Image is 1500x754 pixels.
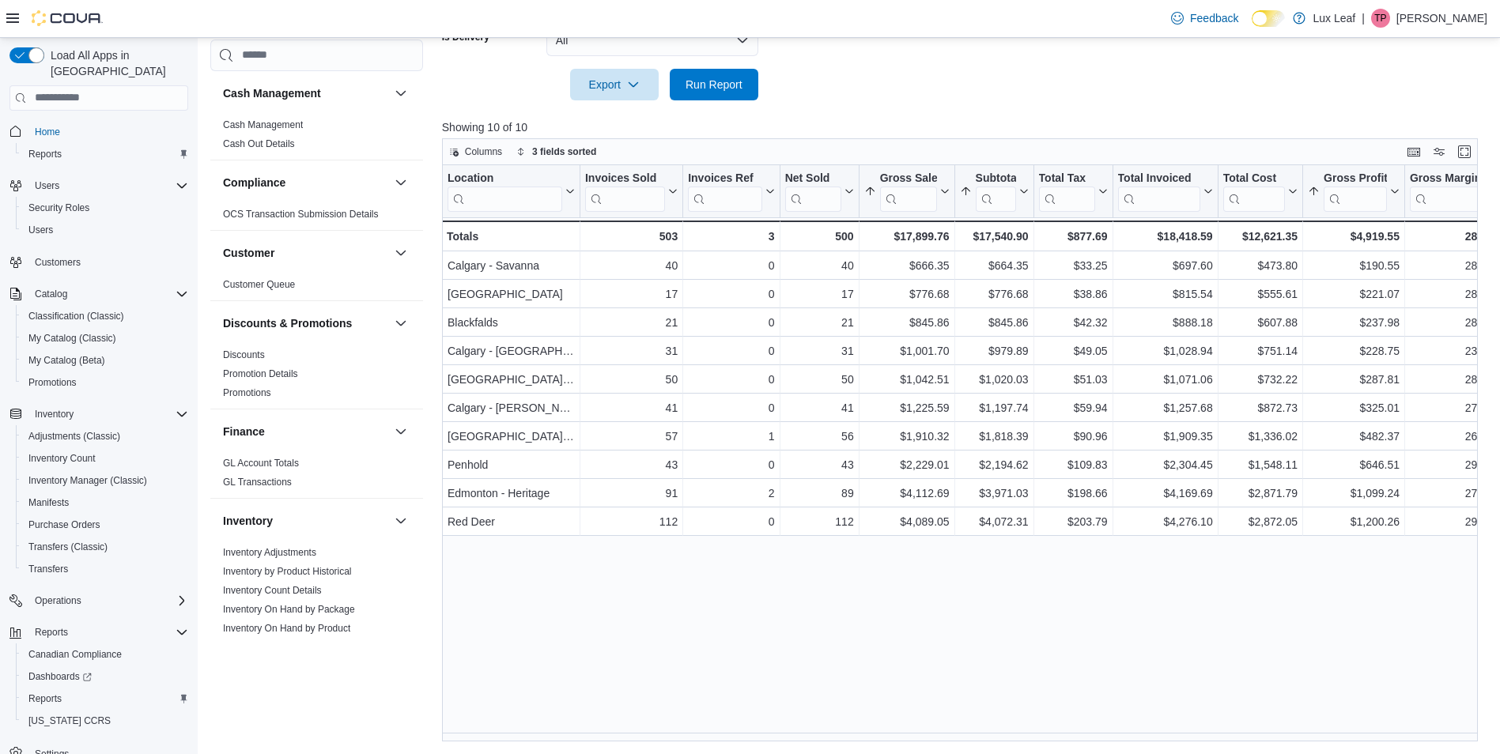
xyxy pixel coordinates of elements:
span: Purchase Orders [22,515,188,534]
div: Calgary - [PERSON_NAME] [448,398,575,417]
h3: Compliance [223,175,285,190]
a: Purchase Orders [22,515,107,534]
span: Manifests [22,493,188,512]
button: Catalog [28,285,74,303]
span: Canadian Compliance [28,648,122,661]
span: Home [35,126,60,138]
div: $237.98 [1308,313,1400,332]
button: Inventory [391,511,410,530]
div: $1,042.51 [863,370,949,389]
button: Inventory [28,405,80,424]
div: Total Invoiced [1117,171,1200,186]
a: Security Roles [22,198,96,217]
span: Promotions [223,386,271,399]
a: Inventory Count Details [223,585,322,596]
div: 17 [585,285,678,303]
button: Inventory [3,403,195,425]
div: $59.94 [1038,398,1107,417]
span: Transfers (Classic) [22,537,188,556]
div: $228.75 [1308,341,1400,360]
span: Users [28,176,188,195]
div: $1,225.59 [863,398,949,417]
span: Transfers (Classic) [28,541,108,553]
a: My Catalog (Classic) [22,329,123,348]
div: $190.55 [1308,256,1400,275]
span: Cash Out Details [223,138,295,150]
div: $732.22 [1222,370,1297,389]
div: 31 [585,341,678,360]
div: $877.69 [1038,227,1107,246]
img: Cova [32,10,103,26]
div: 21 [585,313,678,332]
h3: Inventory [223,513,273,529]
div: Tony Parcels [1371,9,1390,28]
a: Inventory Manager (Classic) [22,471,153,490]
div: 50 [784,370,853,389]
div: Gross Sales [879,171,936,211]
div: 0 [688,370,774,389]
div: $221.07 [1308,285,1400,303]
div: Location [448,171,562,186]
div: [GEOGRAPHIC_DATA] - SouthPark [448,427,575,446]
span: Reports [22,689,188,708]
p: [PERSON_NAME] [1396,9,1487,28]
span: My Catalog (Beta) [28,354,105,367]
a: Manifests [22,493,75,512]
div: 56 [784,427,853,446]
button: Customer [391,243,410,262]
div: [GEOGRAPHIC_DATA] - [GEOGRAPHIC_DATA] [448,370,575,389]
div: 0 [688,455,774,474]
div: 43 [784,455,853,474]
div: 17 [784,285,853,303]
div: Invoices Ref [688,171,761,186]
button: Keyboard shortcuts [1404,142,1423,161]
p: | [1362,9,1365,28]
div: $666.35 [863,256,949,275]
div: $1,818.39 [959,427,1028,446]
div: $2,229.01 [863,455,949,474]
div: Compliance [210,205,423,230]
div: 0 [688,398,774,417]
a: Reports [22,689,68,708]
div: [GEOGRAPHIC_DATA] [448,285,575,303]
div: Blackfalds [448,313,575,332]
div: 21 [784,313,853,332]
div: $776.68 [863,285,949,303]
span: Canadian Compliance [22,645,188,664]
span: Security Roles [22,198,188,217]
button: Security Roles [16,197,195,219]
h3: Finance [223,424,265,439]
button: Inventory [223,513,388,529]
div: Total Invoiced [1117,171,1200,211]
div: Subtotal [975,171,1015,211]
div: 0 [688,285,774,303]
span: Reports [28,623,188,642]
div: $12,621.35 [1222,227,1297,246]
span: Promotions [28,376,77,389]
button: Classification (Classic) [16,305,195,327]
div: $815.54 [1117,285,1212,303]
div: $845.86 [863,313,949,332]
a: GL Transactions [223,477,292,488]
div: Gross Profit [1324,171,1387,211]
span: Cash Management [223,119,303,131]
button: Reports [16,143,195,165]
button: Location [448,171,575,211]
button: Canadian Compliance [16,643,195,665]
button: Users [16,219,195,241]
button: Customers [3,251,195,273]
div: $1,197.74 [959,398,1028,417]
div: Gross Profit [1324,171,1387,186]
span: Columns [465,145,502,158]
h3: Discounts & Promotions [223,315,352,331]
div: Net Sold [784,171,841,186]
a: Cash Management [223,119,303,130]
a: Inventory Count [22,449,102,468]
span: Export [580,69,649,100]
div: $751.14 [1222,341,1297,360]
button: Users [3,175,195,197]
a: Dashboards [16,665,195,688]
div: $1,020.03 [959,370,1028,389]
div: Customer [210,275,423,300]
span: Promotion Details [223,368,298,380]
